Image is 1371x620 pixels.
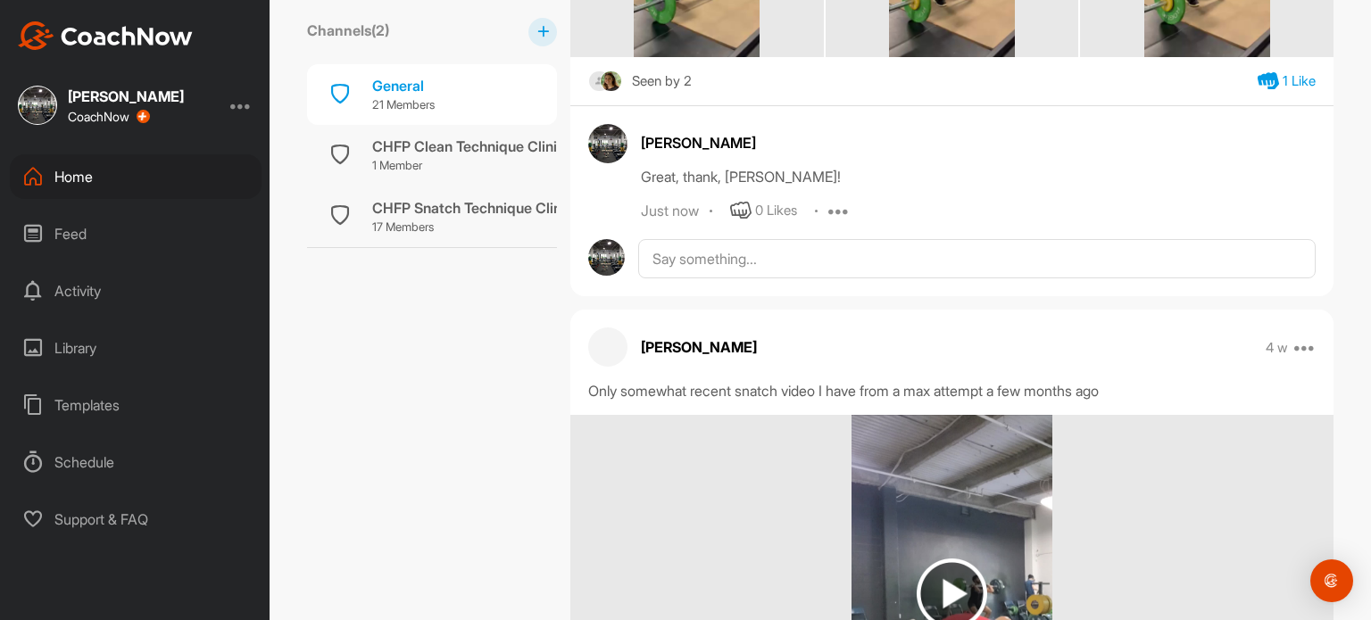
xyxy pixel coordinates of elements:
[1283,71,1316,92] div: 1 Like
[10,154,262,199] div: Home
[10,211,262,256] div: Feed
[755,201,797,221] div: 0 Likes
[600,70,622,93] img: square_4025b01b282015a367d26ce0f78d245e.jpg
[641,203,699,220] div: Just now
[588,239,625,276] img: avatar
[10,383,262,427] div: Templates
[641,336,757,358] p: [PERSON_NAME]
[372,136,600,157] div: CHFP Clean Technique Clinic 9/27
[372,75,435,96] div: General
[10,269,262,313] div: Activity
[588,70,611,93] img: square_default-ef6cabf814de5a2bf16c804365e32c732080f9872bdf737d349900a9daf73cf9.png
[18,86,57,125] img: square_bd6534f5df6e2ab6ab18f7181b2ad081.jpg
[588,380,1316,401] div: Only somewhat recent snatch video I have from a max attempt a few months ago
[641,166,1316,187] div: Great, thank, [PERSON_NAME]!
[18,21,193,50] img: CoachNow
[10,497,262,541] div: Support & FAQ
[372,197,609,219] div: CHFP Snatch Technique Clinic 8/24
[641,132,1316,153] div: [PERSON_NAME]
[10,440,262,484] div: Schedule
[372,219,609,236] p: 17 Members
[372,96,435,114] p: 21 Members
[307,20,389,41] label: Channels ( 2 )
[632,70,692,93] div: Seen by 2
[1310,559,1353,602] div: Open Intercom Messenger
[10,326,262,370] div: Library
[588,124,627,163] img: avatar
[1266,339,1288,357] p: 4 w
[68,110,150,124] div: CoachNow
[68,89,184,103] div: [PERSON_NAME]
[372,157,600,175] p: 1 Member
